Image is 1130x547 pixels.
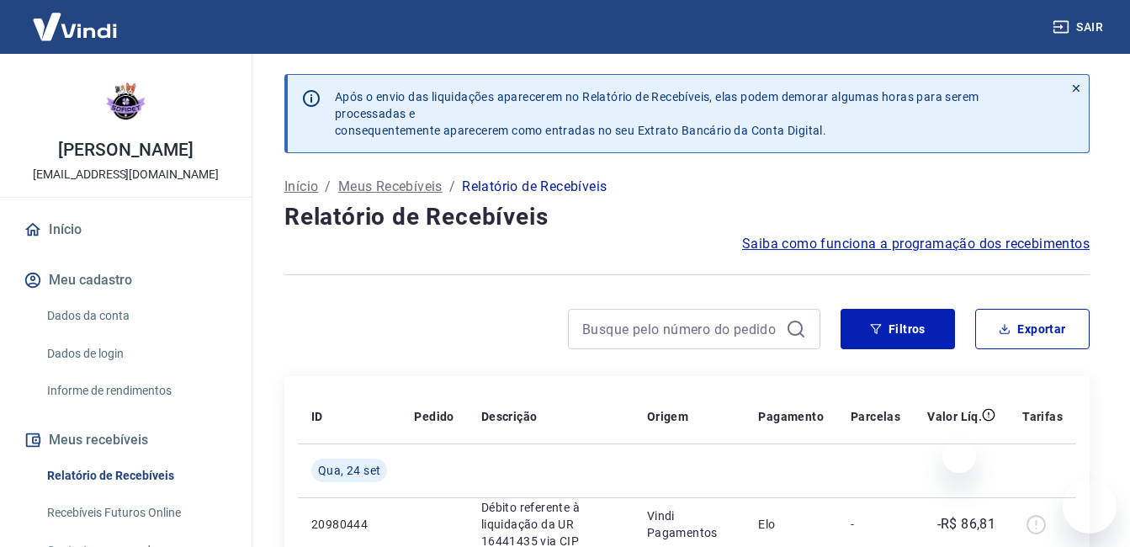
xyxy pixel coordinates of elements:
[318,462,380,479] span: Qua, 24 set
[942,439,976,473] iframe: Fechar mensagem
[40,299,231,333] a: Dados da conta
[311,408,323,425] p: ID
[40,337,231,371] a: Dados de login
[40,459,231,493] a: Relatório de Recebíveis
[20,422,231,459] button: Meus recebíveis
[449,177,455,197] p: /
[20,211,231,248] a: Início
[937,514,996,534] p: -R$ 86,81
[481,408,538,425] p: Descrição
[582,316,779,342] input: Busque pelo número do pedido
[841,309,955,349] button: Filtros
[647,408,688,425] p: Origem
[338,177,443,197] a: Meus Recebíveis
[851,516,900,533] p: -
[20,262,231,299] button: Meu cadastro
[975,309,1090,349] button: Exportar
[325,177,331,197] p: /
[284,177,318,197] a: Início
[20,1,130,52] img: Vindi
[462,177,607,197] p: Relatório de Recebíveis
[93,67,160,135] img: e3727277-d80f-4bdf-8ca9-f3fa038d2d1c.jpeg
[414,408,454,425] p: Pedido
[335,88,1050,139] p: Após o envio das liquidações aparecerem no Relatório de Recebíveis, elas podem demorar algumas ho...
[284,200,1090,234] h4: Relatório de Recebíveis
[1022,408,1063,425] p: Tarifas
[758,516,824,533] p: Elo
[40,374,231,408] a: Informe de rendimentos
[851,408,900,425] p: Parcelas
[647,507,732,541] p: Vindi Pagamentos
[742,234,1090,254] a: Saiba como funciona a programação dos recebimentos
[927,408,982,425] p: Valor Líq.
[40,496,231,530] a: Recebíveis Futuros Online
[1049,12,1110,43] button: Sair
[58,141,193,159] p: [PERSON_NAME]
[758,408,824,425] p: Pagamento
[311,516,387,533] p: 20980444
[33,166,219,183] p: [EMAIL_ADDRESS][DOMAIN_NAME]
[1063,480,1117,534] iframe: Botão para abrir a janela de mensagens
